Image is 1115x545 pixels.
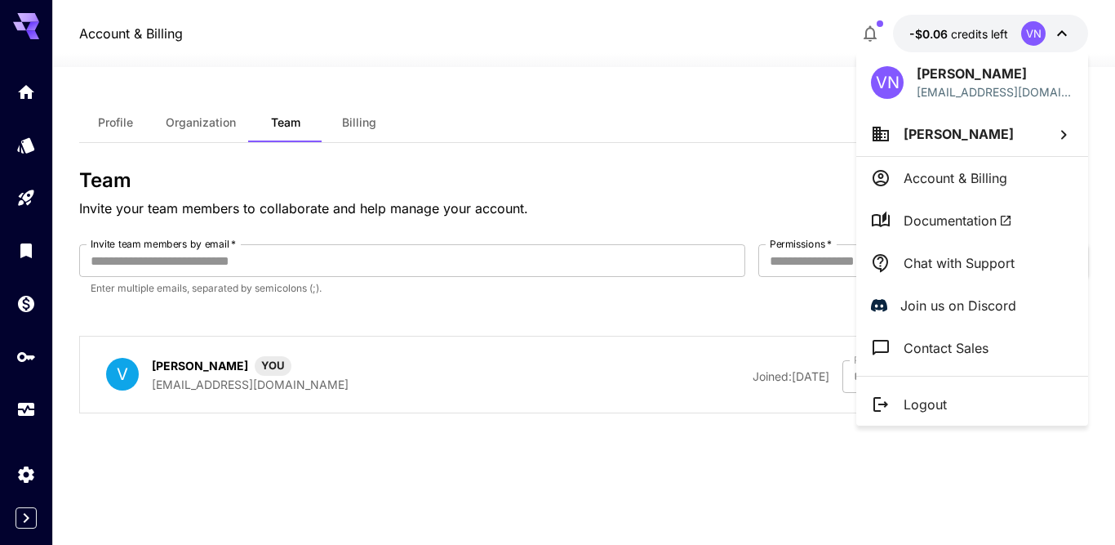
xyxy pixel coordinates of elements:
p: Join us on Discord [900,296,1016,315]
div: VN [871,66,904,99]
span: [PERSON_NAME] [904,126,1014,142]
p: Chat with Support [904,253,1015,273]
p: [EMAIL_ADDRESS][DOMAIN_NAME] [917,83,1073,101]
span: Documentation [904,211,1012,230]
button: [PERSON_NAME] [856,112,1088,156]
p: Contact Sales [904,338,988,358]
div: v0vazukov091289@gmail.com [917,83,1073,101]
p: Logout [904,395,947,414]
p: Account & Billing [904,168,1007,188]
p: [PERSON_NAME] [917,64,1073,83]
